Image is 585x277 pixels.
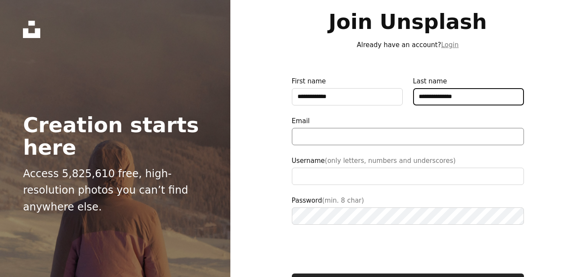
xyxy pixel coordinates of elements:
label: Username [292,156,524,185]
h2: Creation starts here [23,114,207,159]
label: Last name [413,76,524,105]
p: Already have an account? [292,40,524,50]
input: Email [292,128,524,145]
input: Last name [413,88,524,105]
span: (min. 8 char) [322,197,364,204]
label: Password [292,195,524,225]
h1: Join Unsplash [292,10,524,33]
p: Access 5,825,610 free, high-resolution photos you can’t find anywhere else. [23,166,207,215]
input: Password(min. 8 char) [292,207,524,225]
a: Home — Unsplash [23,21,40,38]
label: Email [292,116,524,145]
input: Username(only letters, numbers and underscores) [292,168,524,185]
a: Login [441,41,459,49]
span: (only letters, numbers and underscores) [325,157,456,165]
input: First name [292,88,403,105]
label: First name [292,76,403,105]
